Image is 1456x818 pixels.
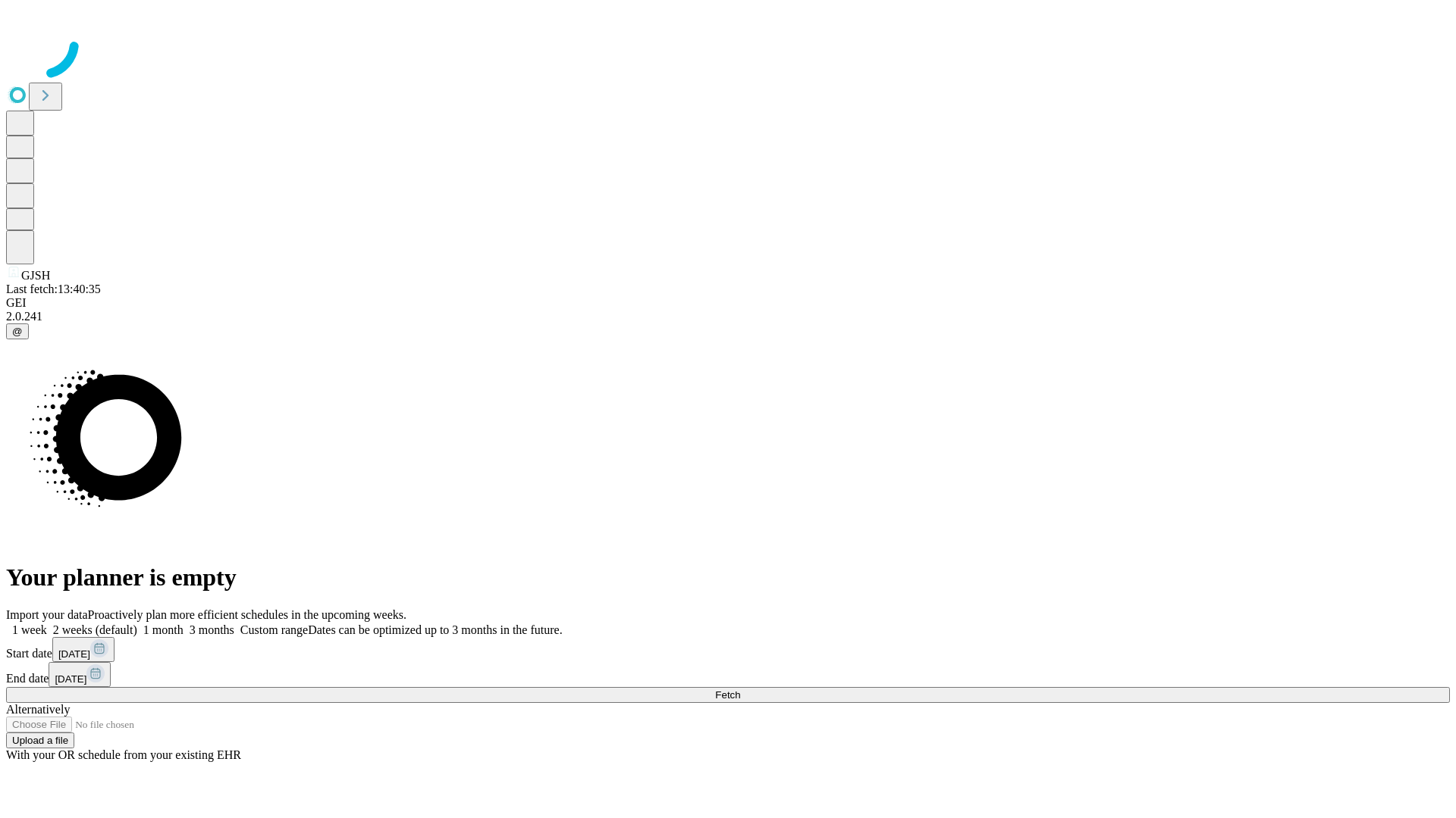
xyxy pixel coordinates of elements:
[52,637,115,662] button: [DATE]
[12,623,47,636] span: 1 week
[715,689,740,701] span: Fetch
[6,564,1450,592] h1: Your planner is empty
[58,648,90,660] span: [DATE]
[6,662,1450,687] div: End date
[6,310,1450,323] div: 2.0.241
[6,608,88,621] span: Import your data
[6,732,74,748] button: Upload a file
[21,269,50,282] span: GJSH
[6,703,70,716] span: Alternatively
[190,623,234,636] span: 3 months
[53,623,137,636] span: 2 weeks (default)
[6,637,1450,662] div: Start date
[240,623,308,636] span: Custom range
[6,283,101,295] span: Last fetch: 13:40:35
[6,687,1450,703] button: Fetch
[12,326,23,337] span: @
[6,748,241,761] span: With your OR schedule from your existing EHR
[308,623,562,636] span: Dates can be optimized up to 3 months in the future.
[6,296,1450,310] div: GEI
[6,323,29,339] button: @
[143,623,184,636] span: 1 month
[49,662,111,687] button: [DATE]
[55,673,86,685] span: [DATE]
[88,608,406,621] span: Proactively plan more efficient schedules in the upcoming weeks.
